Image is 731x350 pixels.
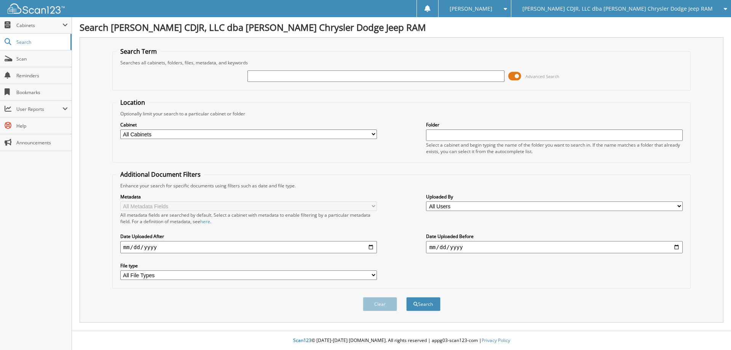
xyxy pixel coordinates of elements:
[16,139,68,146] span: Announcements
[16,123,68,129] span: Help
[120,193,377,200] label: Metadata
[426,233,683,240] label: Date Uploaded Before
[522,6,713,11] span: [PERSON_NAME] CDJR, LLC dba [PERSON_NAME] Chrysler Dodge Jeep RAM
[80,21,723,34] h1: Search [PERSON_NAME] CDJR, LLC dba [PERSON_NAME] Chrysler Dodge Jeep RAM
[16,56,68,62] span: Scan
[293,337,311,344] span: Scan123
[426,193,683,200] label: Uploaded By
[117,98,149,107] legend: Location
[16,22,62,29] span: Cabinets
[120,262,377,269] label: File type
[16,106,62,112] span: User Reports
[363,297,397,311] button: Clear
[426,241,683,253] input: end
[117,59,687,66] div: Searches all cabinets, folders, files, metadata, and keywords
[16,72,68,79] span: Reminders
[693,313,731,350] iframe: Chat Widget
[200,218,210,225] a: here
[117,110,687,117] div: Optionally limit your search to a particular cabinet or folder
[8,3,65,14] img: scan123-logo-white.svg
[16,39,67,45] span: Search
[120,233,377,240] label: Date Uploaded After
[117,182,687,189] div: Enhance your search for specific documents using filters such as date and file type.
[426,121,683,128] label: Folder
[525,74,559,79] span: Advanced Search
[426,142,683,155] div: Select a cabinet and begin typing the name of the folder you want to search in. If the name match...
[117,47,161,56] legend: Search Term
[482,337,510,344] a: Privacy Policy
[120,241,377,253] input: start
[450,6,492,11] span: [PERSON_NAME]
[117,170,204,179] legend: Additional Document Filters
[16,89,68,96] span: Bookmarks
[120,212,377,225] div: All metadata fields are searched by default. Select a cabinet with metadata to enable filtering b...
[406,297,441,311] button: Search
[72,331,731,350] div: © [DATE]-[DATE] [DOMAIN_NAME]. All rights reserved | appg03-scan123-com |
[120,121,377,128] label: Cabinet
